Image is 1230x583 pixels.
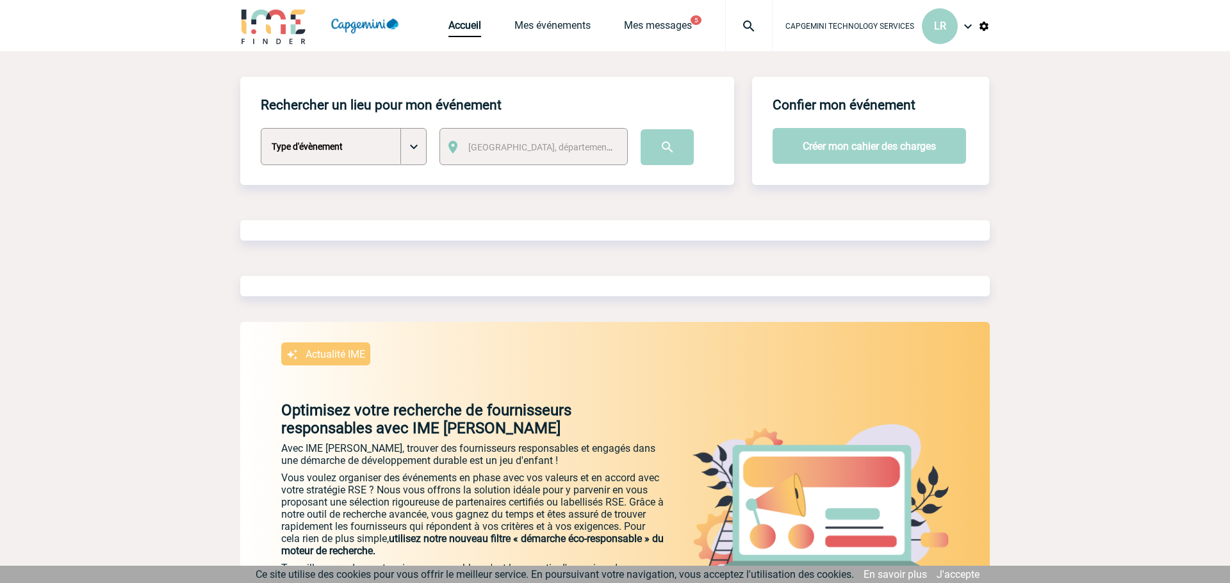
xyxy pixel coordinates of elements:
[773,97,915,113] h4: Confier mon événement
[773,128,966,164] button: Créer mon cahier des charges
[281,472,666,557] p: Vous voulez organiser des événements en phase avec vos valeurs et en accord avec votre stratégie ...
[261,97,502,113] h4: Rechercher un lieu pour mon événement
[785,22,914,31] span: CAPGEMINI TECHNOLOGY SERVICES
[448,19,481,37] a: Accueil
[514,19,591,37] a: Mes événements
[624,19,692,37] a: Mes messages
[934,20,946,32] span: LR
[468,142,646,152] span: [GEOGRAPHIC_DATA], département, région...
[864,568,927,580] a: En savoir plus
[281,532,664,557] span: utilisez notre nouveau filtre « démarche éco-responsable » du moteur de recherche.
[281,442,666,467] p: Avec IME [PERSON_NAME], trouver des fournisseurs responsables et engagés dans une démarche de dév...
[256,568,854,580] span: Ce site utilise des cookies pour vous offrir le meilleur service. En poursuivant votre navigation...
[641,129,694,165] input: Submit
[937,568,980,580] a: J'accepte
[693,424,949,577] img: actu.png
[240,8,307,44] img: IME-Finder
[240,401,666,437] p: Optimisez votre recherche de fournisseurs responsables avec IME [PERSON_NAME]
[306,348,365,360] p: Actualité IME
[691,15,701,25] button: 5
